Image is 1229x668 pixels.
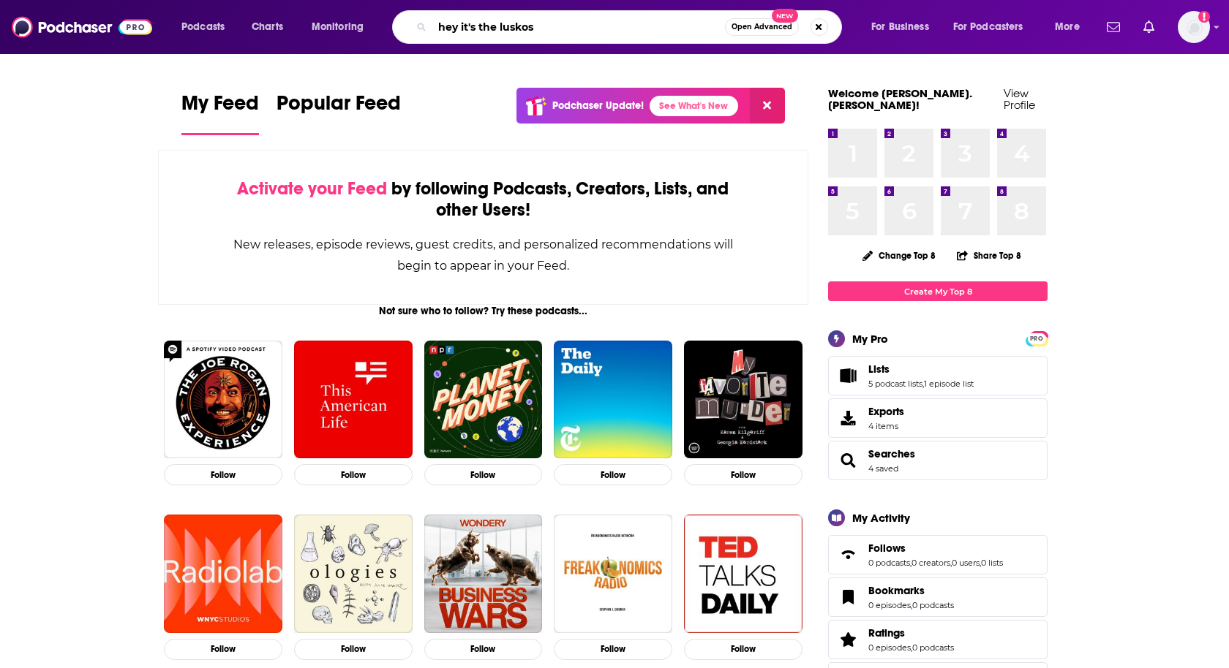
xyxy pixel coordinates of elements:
[912,558,950,568] a: 0 creators
[725,18,799,36] button: Open AdvancedNew
[868,405,904,418] span: Exports
[944,15,1045,39] button: open menu
[922,379,924,389] span: ,
[181,91,259,124] span: My Feed
[828,577,1048,617] span: Bookmarks
[1178,11,1210,43] img: User Profile
[852,511,910,525] div: My Activity
[554,464,672,485] button: Follow
[868,363,974,376] a: Lists
[684,515,803,633] img: TED Talks Daily
[232,178,734,221] div: by following Podcasts, Creators, Lists, and other Users!
[294,464,413,485] button: Follow
[424,515,543,633] img: Business Wars
[554,639,672,660] button: Follow
[181,17,225,37] span: Podcasts
[828,398,1048,438] a: Exports
[277,91,401,135] a: Popular Feed
[833,408,862,428] span: Exports
[868,626,954,639] a: Ratings
[171,15,244,39] button: open menu
[861,15,947,39] button: open menu
[833,629,862,650] a: Ratings
[868,447,915,460] a: Searches
[868,542,906,555] span: Follows
[828,281,1048,301] a: Create My Top 8
[242,15,292,39] a: Charts
[158,305,808,317] div: Not sure who to follow? Try these podcasts...
[1178,11,1210,43] button: Show profile menu
[732,23,792,31] span: Open Advanced
[868,421,904,431] span: 4 items
[164,464,282,485] button: Follow
[1028,333,1045,344] a: PRO
[164,515,282,633] img: Radiolab
[424,639,543,660] button: Follow
[868,626,905,639] span: Ratings
[684,639,803,660] button: Follow
[868,642,911,653] a: 0 episodes
[1138,15,1160,39] a: Show notifications dropdown
[868,542,1003,555] a: Follows
[1055,17,1080,37] span: More
[1045,15,1098,39] button: open menu
[868,600,911,610] a: 0 episodes
[833,587,862,607] a: Bookmarks
[684,341,803,459] a: My Favorite Murder with Karen Kilgariff and Georgia Hardstark
[650,96,738,116] a: See What's New
[252,17,283,37] span: Charts
[772,9,798,23] span: New
[554,515,672,633] img: Freakonomics Radio
[911,600,912,610] span: ,
[552,99,644,112] p: Podchaser Update!
[12,13,152,41] img: Podchaser - Follow, Share and Rate Podcasts
[312,17,364,37] span: Monitoring
[981,558,1003,568] a: 0 lists
[833,450,862,471] a: Searches
[164,341,282,459] img: The Joe Rogan Experience
[868,363,890,376] span: Lists
[833,544,862,565] a: Follows
[828,86,972,112] a: Welcome [PERSON_NAME].[PERSON_NAME]!
[406,10,856,44] div: Search podcasts, credits, & more...
[924,379,974,389] a: 1 episode list
[828,356,1048,395] span: Lists
[1178,11,1210,43] span: Logged in as heidi.egloff
[277,91,401,124] span: Popular Feed
[868,584,954,597] a: Bookmarks
[424,464,543,485] button: Follow
[181,91,259,135] a: My Feed
[912,600,954,610] a: 0 podcasts
[164,639,282,660] button: Follow
[828,441,1048,480] span: Searches
[301,15,383,39] button: open menu
[1198,11,1210,23] svg: Add a profile image
[424,341,543,459] img: Planet Money
[980,558,981,568] span: ,
[871,17,929,37] span: For Business
[828,535,1048,574] span: Follows
[953,17,1023,37] span: For Podcasters
[1101,15,1126,39] a: Show notifications dropdown
[912,642,954,653] a: 0 podcasts
[294,515,413,633] a: Ologies with Alie Ward
[950,558,952,568] span: ,
[554,341,672,459] img: The Daily
[868,584,925,597] span: Bookmarks
[956,241,1022,270] button: Share Top 8
[237,178,387,200] span: Activate your Feed
[868,558,910,568] a: 0 podcasts
[910,558,912,568] span: ,
[294,341,413,459] img: This American Life
[684,464,803,485] button: Follow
